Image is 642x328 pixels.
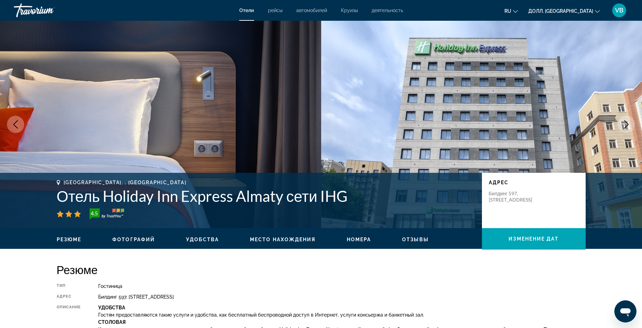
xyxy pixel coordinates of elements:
ya-tr-span: Номера [347,237,371,242]
button: Место нахождения [250,236,316,243]
button: Изменить валюту [528,6,600,16]
a: Отели [239,8,254,13]
button: Удобства [186,236,219,243]
iframe: Кнопка запуска окна обмена сообщениями [614,300,636,322]
ya-tr-span: Гостиница [98,283,122,289]
ya-tr-span: Долл. [GEOGRAPHIC_DATA] [528,8,593,14]
img: Значок с рейтингом гостя TrustYou [90,208,124,219]
ya-tr-span: адрес [57,294,72,299]
ya-tr-span: [GEOGRAPHIC_DATA], , [GEOGRAPHIC_DATA] [64,180,187,185]
ya-tr-span: Отзывы [402,237,429,242]
ya-tr-span: Резюме [57,237,82,242]
button: Номера [347,236,371,243]
button: Изменение Дат [482,228,586,250]
ya-tr-span: адрес [489,180,509,185]
ya-tr-span: Билдинг 597, [STREET_ADDRESS] [98,294,174,300]
a: деятельность [372,8,403,13]
button: Изменить язык [504,6,518,16]
ya-tr-span: Место нахождения [250,237,316,242]
ya-tr-span: VB [615,7,623,14]
ya-tr-span: Резюме [57,263,98,277]
ya-tr-span: Столовая [98,319,125,325]
button: Предыдущее изображение [7,116,24,133]
button: Пользовательское меню [610,3,628,18]
button: Отзывы [402,236,429,243]
div: 4.5 [87,209,101,217]
ya-tr-span: Изменение Дат [509,236,558,242]
ya-tr-span: Удобства [98,305,125,310]
ya-tr-span: Тип [57,283,66,288]
ya-tr-span: Отель Holiday Inn Express Almaty сети IHG [57,187,347,205]
ya-tr-span: Билдинг 597, [STREET_ADDRESS] [489,190,532,203]
ya-tr-span: RU [504,8,511,14]
button: Резюме [57,236,82,243]
button: Следующее изображение [618,116,635,133]
a: Круизы [341,8,358,13]
ya-tr-span: Удобства [186,237,219,242]
button: Фотографий [112,236,155,243]
a: Травориум [14,1,83,19]
a: автомобилей [296,8,327,13]
ya-tr-span: Фотографий [112,237,155,242]
ya-tr-span: Гостям предоставляются такие услуги и удобства, как бесплатный беспроводной доступ в Интернет, ус... [98,312,424,318]
a: рейсы [268,8,282,13]
ya-tr-span: Описание [57,305,81,309]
